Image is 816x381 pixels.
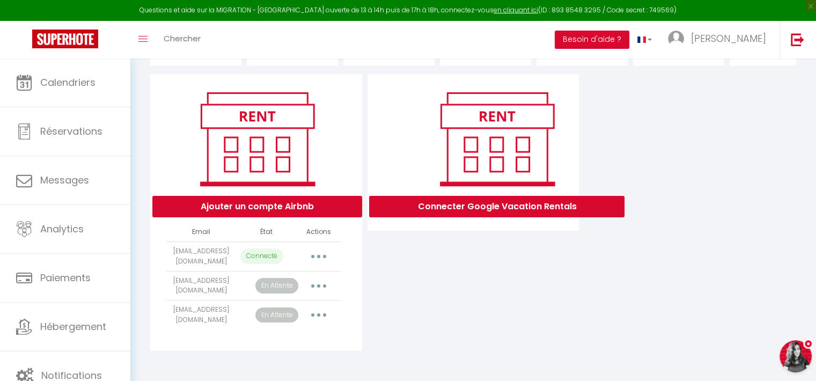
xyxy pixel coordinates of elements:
a: ... [PERSON_NAME] [660,21,780,58]
p: Connecté [240,248,283,264]
button: Connecter Google Vacation Rentals [369,196,624,217]
a: en cliquant ici [494,5,538,14]
span: Calendriers [40,76,95,89]
button: Besoin d'aide ? [555,31,629,49]
img: ... [668,31,684,47]
span: Analytics [40,222,84,236]
img: rent.png [189,87,326,190]
th: État [236,223,297,241]
span: Paiements [40,271,91,284]
a: Chercher [156,21,209,58]
iframe: LiveChat chat widget [771,336,816,381]
span: Hébergement [40,320,106,333]
td: [EMAIL_ADDRESS][DOMAIN_NAME] [166,241,236,271]
img: rent.png [429,87,565,190]
button: Ajouter un compte Airbnb [152,196,362,217]
th: Actions [297,223,341,241]
td: [EMAIL_ADDRESS][DOMAIN_NAME] [166,271,236,301]
p: En Attente [255,307,298,323]
span: Chercher [164,33,201,44]
th: Email [166,223,236,241]
p: En Attente [255,278,298,294]
span: Messages [40,173,89,187]
img: logout [791,33,804,46]
img: Super Booking [32,30,98,48]
td: [EMAIL_ADDRESS][DOMAIN_NAME] [166,301,236,330]
span: Réservations [40,124,102,138]
span: [PERSON_NAME] [691,32,766,45]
